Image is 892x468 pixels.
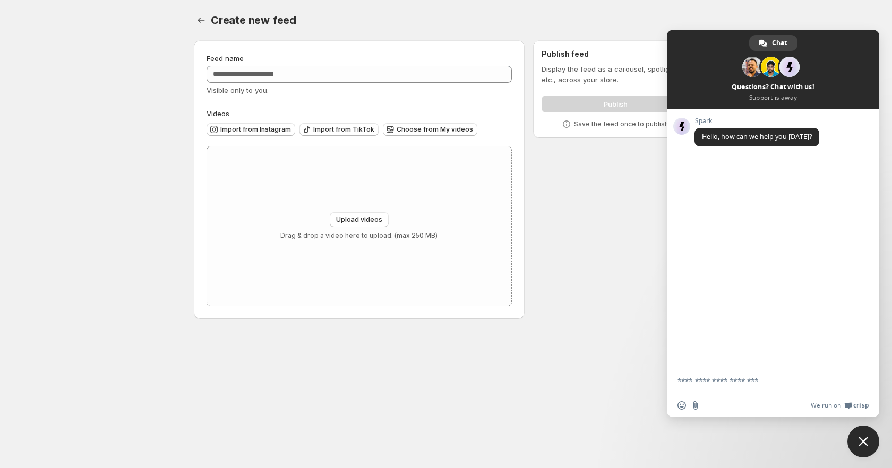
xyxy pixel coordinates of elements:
[749,35,797,51] div: Chat
[299,123,379,136] button: Import from TikTok
[207,54,244,63] span: Feed name
[330,212,389,227] button: Upload videos
[853,401,869,410] span: Crisp
[772,35,787,51] span: Chat
[336,215,382,224] span: Upload videos
[691,401,700,410] span: Send a file
[211,14,296,27] span: Create new feed
[542,49,690,59] h2: Publish feed
[313,125,374,134] span: Import from TikTok
[207,123,295,136] button: Import from Instagram
[677,401,686,410] span: Insert an emoji
[207,109,229,118] span: Videos
[702,132,812,141] span: Hello, how can we help you [DATE]?
[207,86,269,94] span: Visible only to you.
[220,125,291,134] span: Import from Instagram
[397,125,473,134] span: Choose from My videos
[677,376,845,386] textarea: Compose your message...
[811,401,869,410] a: We run onCrisp
[383,123,477,136] button: Choose from My videos
[542,64,690,85] p: Display the feed as a carousel, spotlight, etc., across your store.
[847,426,879,457] div: Close chat
[280,231,438,240] p: Drag & drop a video here to upload. (max 250 MB)
[574,120,670,128] p: Save the feed once to publish.
[811,401,841,410] span: We run on
[694,117,819,125] span: Spark
[194,13,209,28] button: Settings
